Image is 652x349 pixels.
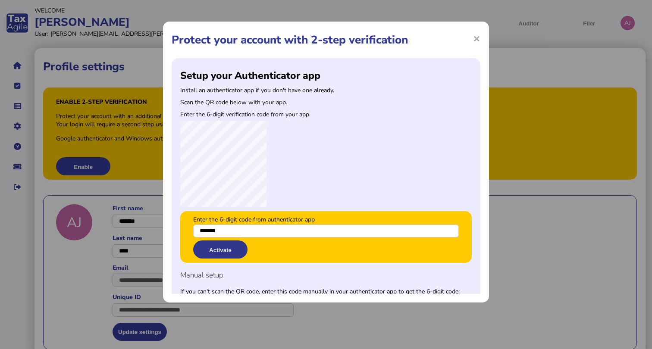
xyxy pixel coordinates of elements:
li: Enter the 6-digit verification code from your app. [180,109,472,121]
button: Activate [193,240,248,259]
li: Scan the QR code below with your app. [180,97,472,109]
h4: Manual setup [180,270,472,280]
h1: Protect your account with 2-step verification [172,32,480,47]
span: × [473,30,480,47]
li: Install an authenticator app if you don't have one already. [180,84,472,97]
p: If you can't scan the QR code, enter this code manually in your authenticator app to get the 6-di... [180,287,472,296]
h2: Setup your Authenticator app [180,69,472,82]
label: Enter the 6-digit code from authenticator app [193,215,315,224]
